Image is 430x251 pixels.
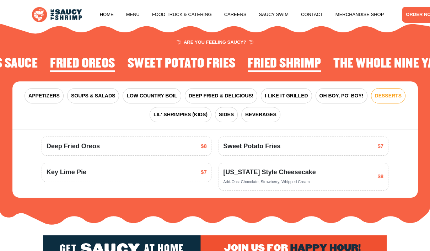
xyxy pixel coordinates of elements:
button: OH BOY, PO' BOY! [316,88,367,103]
button: DESSERTS [371,88,405,103]
span: $7 [201,168,207,176]
span: Deep Fried Oreos [47,141,100,151]
span: DESSERTS [375,92,402,100]
span: SIDES [219,111,234,118]
span: LIL' SHRIMPIES (KIDS) [154,111,208,118]
button: I LIKE IT GRILLED [261,88,312,103]
button: SIDES [215,107,238,122]
button: BEVERAGES [241,107,280,122]
a: Merchandise Shop [335,1,384,28]
h2: Fried Shrimp [248,57,321,71]
span: I LIKE IT GRILLED [265,92,308,100]
span: OH BOY, PO' BOY! [319,92,364,100]
span: ARE YOU FEELING SAUCY? [177,40,253,44]
a: Home [100,1,114,28]
li: 1 of 4 [248,57,321,73]
h2: Fried Oreos [50,57,115,71]
a: Saucy Swim [259,1,289,28]
button: LIL' SHRIMPIES (KIDS) [150,107,211,122]
h2: Sweet Potato Fries [128,57,236,71]
span: SOUPS & SALADS [71,92,115,100]
a: Careers [224,1,247,28]
span: APPETIZERS [28,92,60,100]
span: [US_STATE] Style Cheesecake [223,167,316,177]
span: $8 [201,142,207,150]
a: Contact [301,1,323,28]
button: LOW COUNTRY BOIL [123,88,181,103]
img: logo [32,7,82,22]
a: Food Truck & Catering [152,1,212,28]
li: 3 of 4 [50,57,115,73]
span: $8 [377,172,383,181]
span: LOW COUNTRY BOIL [127,92,177,100]
a: Menu [126,1,140,28]
span: Add-Ons: Chocolate, Strawberry, Whipped Cream [223,180,310,184]
button: DEEP FRIED & DELICIOUS! [185,88,258,103]
button: APPETIZERS [25,88,64,103]
li: 4 of 4 [128,57,236,73]
span: Key Lime Pie [47,167,86,177]
span: $7 [377,142,383,150]
span: DEEP FRIED & DELICIOUS! [189,92,254,100]
span: Sweet Potato Fries [223,141,280,151]
button: SOUPS & SALADS [67,88,119,103]
span: BEVERAGES [245,111,276,118]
